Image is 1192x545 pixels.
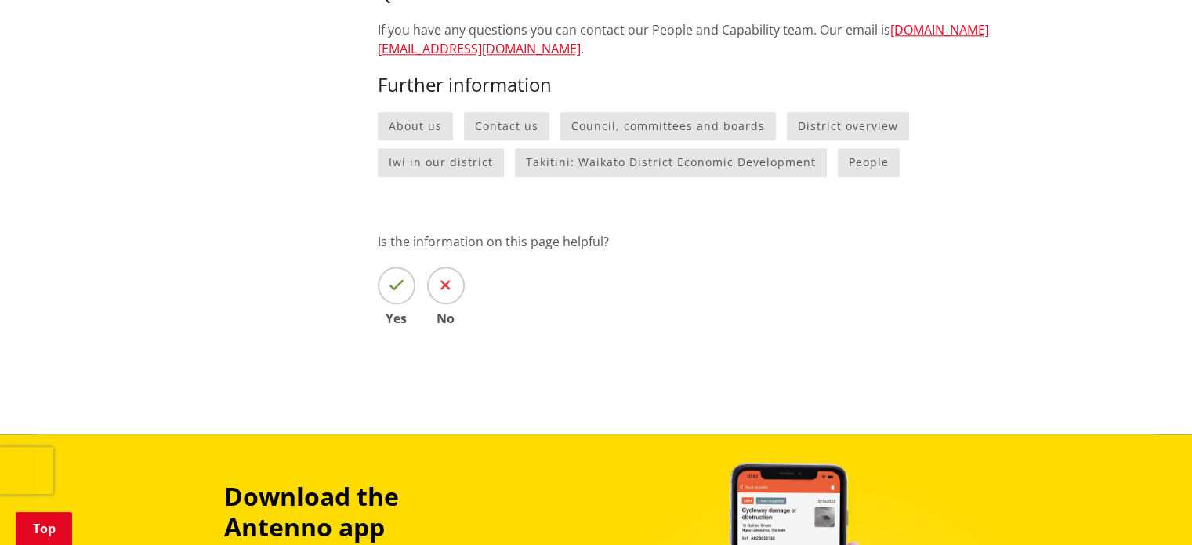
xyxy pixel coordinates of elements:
[787,112,909,141] a: District overview
[378,312,415,325] span: Yes
[515,148,827,177] a: Takitini: Waikato District Economic Development
[378,148,504,177] a: Iwi in our district
[560,112,776,141] a: Council, committees and boards
[378,112,453,141] a: About us
[378,21,989,57] a: [DOMAIN_NAME][EMAIL_ADDRESS][DOMAIN_NAME]
[378,232,1045,251] p: Is the information on this page helpful?
[1120,479,1176,536] iframe: Messenger Launcher
[464,112,549,141] a: Contact us
[427,312,465,325] span: No
[838,148,900,177] a: People
[378,74,1045,96] h3: Further information
[16,512,72,545] a: Top
[224,481,508,542] h3: Download the Antenno app
[378,20,1045,58] p: If you have any questions you can contact our People and Capability team. Our email is .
